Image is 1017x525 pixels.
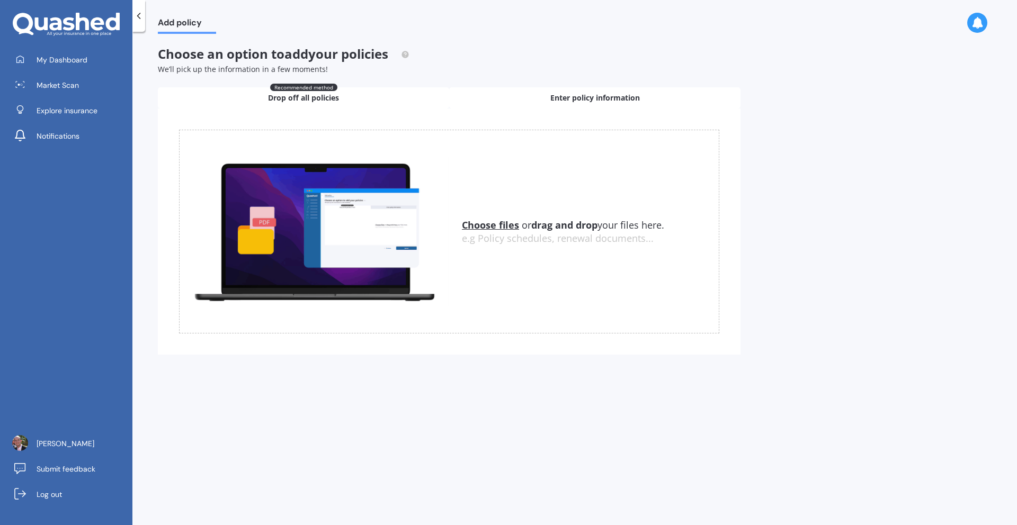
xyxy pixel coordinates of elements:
span: We’ll pick up the information in a few moments! [158,64,328,74]
a: Notifications [8,125,132,147]
img: upload.de96410c8ce839c3fdd5.gif [180,157,449,306]
span: Explore insurance [37,105,97,116]
b: drag and drop [531,219,597,231]
a: My Dashboard [8,49,132,70]
span: Enter policy information [550,93,640,103]
a: Market Scan [8,75,132,96]
span: Add policy [158,17,216,32]
a: Explore insurance [8,100,132,121]
span: Market Scan [37,80,79,90]
div: e.g Policy schedules, renewal documents... [462,233,719,245]
span: Drop off all policies [268,93,339,103]
a: [PERSON_NAME] [8,433,132,454]
span: Submit feedback [37,464,95,474]
a: Log out [8,484,132,505]
img: ACg8ocJ4xk67q6hFVifSrSIni4tMQ4YgIhwqY1rPRDM08x4WuB7GbNwT=s96-c [12,435,28,451]
span: Recommended method [270,84,337,91]
a: Submit feedback [8,458,132,479]
u: Choose files [462,219,519,231]
span: My Dashboard [37,55,87,65]
span: Log out [37,489,62,500]
span: [PERSON_NAME] [37,438,94,449]
span: Choose an option [158,45,409,62]
span: Notifications [37,131,79,141]
span: or your files here. [462,219,664,231]
span: to add your policies [271,45,388,62]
